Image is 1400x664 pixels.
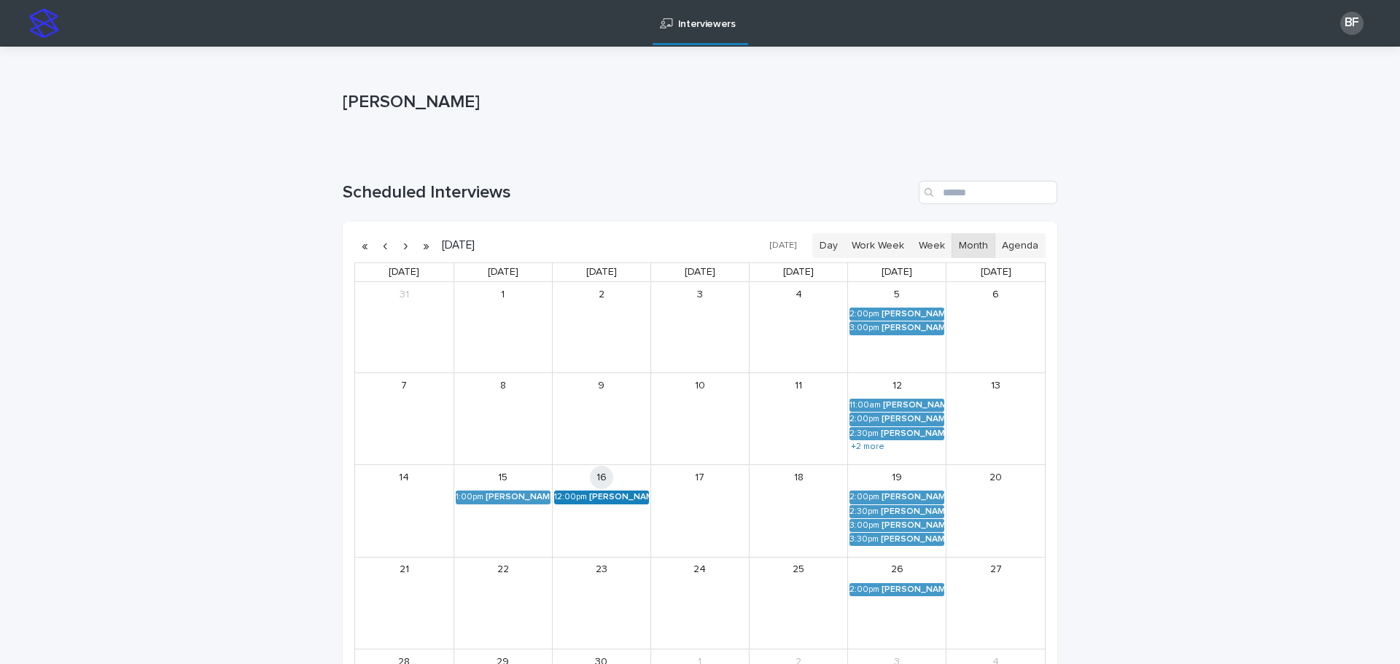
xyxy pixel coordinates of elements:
[848,372,946,464] td: September 12, 2025
[885,283,909,306] a: September 5, 2025
[849,492,879,502] div: 2:00pm
[454,282,552,372] td: September 1, 2025
[849,507,879,517] div: 2:30pm
[844,233,911,258] button: Work Week
[491,466,515,489] a: September 15, 2025
[984,558,1008,582] a: September 27, 2025
[590,374,613,397] a: September 9, 2025
[750,282,848,372] td: September 4, 2025
[787,283,810,306] a: September 4, 2025
[554,492,587,502] div: 12:00pm
[978,263,1014,281] a: Saturday
[881,534,944,544] div: [PERSON_NAME] (Round 2)
[919,181,1057,204] input: Search
[552,465,650,557] td: September 16, 2025
[911,233,952,258] button: Week
[354,234,375,257] button: Previous year
[882,520,944,531] div: [PERSON_NAME] (Round 2)
[688,466,712,489] a: September 17, 2025
[882,414,944,424] div: [PERSON_NAME] (Round 2)
[552,282,650,372] td: September 2, 2025
[995,233,1046,258] button: Agenda
[355,372,454,464] td: September 7, 2025
[812,233,845,258] button: Day
[946,372,1045,464] td: September 13, 2025
[750,465,848,557] td: September 18, 2025
[590,558,613,582] a: September 23, 2025
[491,558,515,582] a: September 22, 2025
[355,465,454,557] td: September 14, 2025
[881,429,944,439] div: [PERSON_NAME] (Round 2)
[552,557,650,649] td: September 23, 2025
[590,283,613,306] a: September 2, 2025
[486,492,551,502] div: [PERSON_NAME] (Round 2)
[849,400,881,410] div: 11:00am
[343,92,1051,113] p: [PERSON_NAME]
[984,283,1008,306] a: September 6, 2025
[849,309,879,319] div: 2:00pm
[688,283,712,306] a: September 3, 2025
[590,466,613,489] a: September 16, 2025
[882,309,944,319] div: [PERSON_NAME] (Round 2)
[763,235,804,257] button: [DATE]
[454,465,552,557] td: September 15, 2025
[355,282,454,372] td: August 31, 2025
[491,374,515,397] a: September 8, 2025
[682,263,718,281] a: Wednesday
[849,534,879,544] div: 3:30pm
[688,374,712,397] a: September 10, 2025
[984,374,1008,397] a: September 13, 2025
[375,234,395,257] button: Previous month
[946,557,1045,649] td: September 27, 2025
[416,234,436,257] button: Next year
[552,372,650,464] td: September 9, 2025
[787,374,810,397] a: September 11, 2025
[583,263,620,281] a: Tuesday
[849,323,879,333] div: 3:00pm
[952,233,995,258] button: Month
[750,557,848,649] td: September 25, 2025
[787,466,810,489] a: September 18, 2025
[392,283,416,306] a: August 31, 2025
[849,429,879,439] div: 2:30pm
[456,492,483,502] div: 1:00pm
[780,263,817,281] a: Thursday
[848,465,946,557] td: September 19, 2025
[392,374,416,397] a: September 7, 2025
[343,182,913,203] h1: Scheduled Interviews
[392,558,416,582] a: September 21, 2025
[885,466,909,489] a: September 19, 2025
[881,507,944,517] div: [PERSON_NAME] (Round 2)
[29,9,58,38] img: stacker-logo-s-only.png
[650,557,749,649] td: September 24, 2025
[849,414,879,424] div: 2:00pm
[454,372,552,464] td: September 8, 2025
[882,585,944,595] div: [PERSON_NAME] (Round 2)
[650,465,749,557] td: September 17, 2025
[849,520,879,531] div: 3:00pm
[885,558,909,582] a: September 26, 2025
[885,374,909,397] a: September 12, 2025
[849,441,886,453] a: Show 2 more events
[395,234,416,257] button: Next month
[355,557,454,649] td: September 21, 2025
[879,263,915,281] a: Friday
[946,465,1045,557] td: September 20, 2025
[454,557,552,649] td: September 22, 2025
[849,585,879,595] div: 2:00pm
[589,492,649,502] div: [PERSON_NAME] (Round 2)
[984,466,1008,489] a: September 20, 2025
[750,372,848,464] td: September 11, 2025
[386,263,422,281] a: Sunday
[787,558,810,582] a: September 25, 2025
[491,283,515,306] a: September 1, 2025
[883,400,944,410] div: [PERSON_NAME] (Round 2)
[848,557,946,649] td: September 26, 2025
[485,263,521,281] a: Monday
[688,558,712,582] a: September 24, 2025
[1340,12,1364,35] div: BF
[650,372,749,464] td: September 10, 2025
[882,323,944,333] div: [PERSON_NAME] (Round 2)
[848,282,946,372] td: September 5, 2025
